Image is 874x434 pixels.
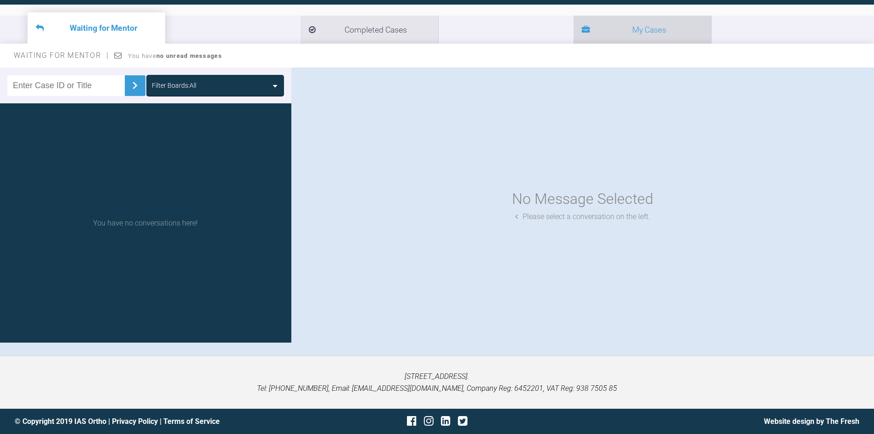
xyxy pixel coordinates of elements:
a: Website design by The Fresh [764,417,859,426]
div: © Copyright 2019 IAS Ortho | | [15,416,296,428]
p: [STREET_ADDRESS]. Tel: [PHONE_NUMBER], Email: [EMAIL_ADDRESS][DOMAIN_NAME], Company Reg: 6452201,... [15,371,859,394]
div: No Message Selected [512,187,653,211]
span: Waiting for Mentor [14,51,109,60]
span: You have [128,52,222,59]
a: Terms of Service [163,417,220,426]
div: Filter Boards: All [152,80,196,90]
li: Completed Cases [301,16,438,44]
li: My Cases [573,16,711,44]
strong: no unread messages [156,52,222,59]
input: Enter Case ID or Title [7,75,125,96]
img: chevronRight.28bd32b0.svg [128,78,142,93]
li: Waiting for Mentor [28,12,165,44]
a: Privacy Policy [112,417,158,426]
div: Please select a conversation on the left. [515,211,650,223]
